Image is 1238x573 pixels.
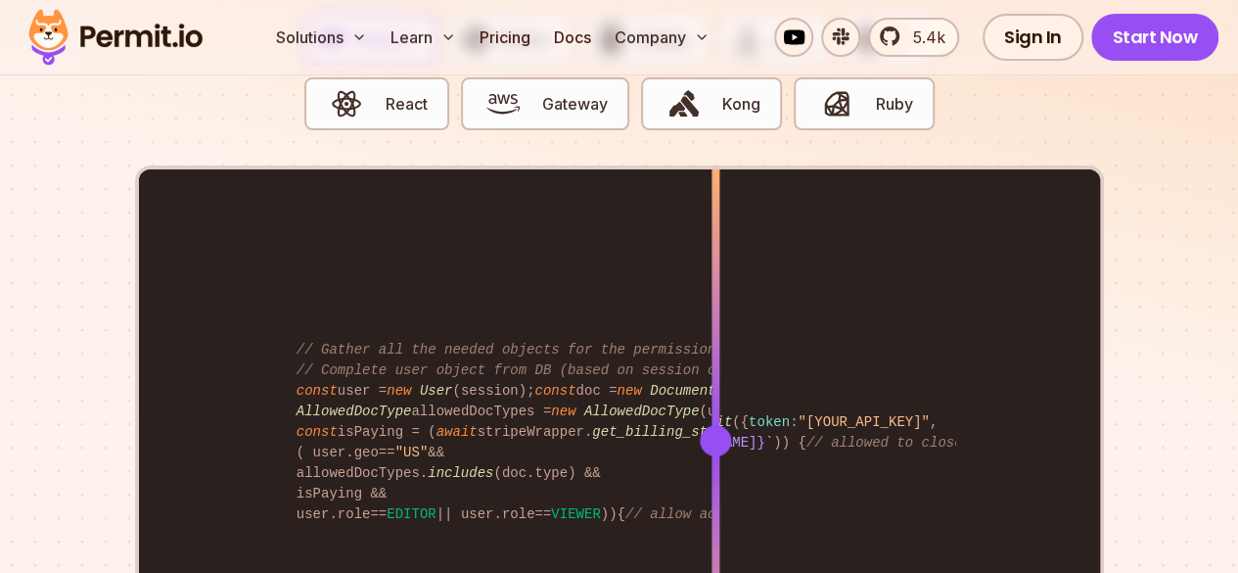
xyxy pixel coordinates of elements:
[546,18,599,57] a: Docs
[387,383,411,399] span: new
[820,87,853,120] img: Ruby
[383,18,464,57] button: Learn
[1091,14,1219,61] a: Start Now
[297,383,338,399] span: const
[534,465,568,481] span: type
[395,445,429,460] span: "US"
[436,424,478,440] span: await
[386,92,428,116] span: React
[338,506,371,522] span: role
[650,383,715,399] span: Document
[283,324,955,541] code: user = (session); doc = ( , , session. ); allowedDocTypes = (user. ); isPaying = ( stripeWrapper....
[876,92,913,116] span: Ruby
[798,414,929,430] span: "[YOUR_API_KEY]"
[551,404,575,419] span: new
[625,506,749,522] span: // allow access
[420,383,453,399] span: User
[330,87,363,120] img: React
[749,414,790,430] span: token
[618,383,642,399] span: new
[901,25,945,49] span: 5.4k
[722,92,760,116] span: Kong
[268,18,375,57] button: Solutions
[297,404,412,419] span: AllowedDocType
[983,14,1083,61] a: Sign In
[20,4,211,71] img: Permit logo
[502,506,535,522] span: role
[297,424,338,440] span: const
[584,404,700,419] span: AllowedDocType
[667,87,701,120] img: Kong
[486,87,520,120] img: Gateway
[297,342,765,358] span: // Gather all the needed objects for the permission check
[542,92,608,116] span: Gateway
[428,465,493,481] span: includes
[607,18,717,57] button: Company
[387,506,436,522] span: EDITOR
[868,18,959,57] a: 5.4k
[592,424,740,440] span: get_billing_status
[472,18,538,57] a: Pricing
[806,435,1012,451] span: // allowed to close issue
[297,362,946,378] span: // Complete user object from DB (based on session object, only 3 DB queries...)
[354,445,379,460] span: geo
[551,506,600,522] span: VIEWER
[534,383,575,399] span: const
